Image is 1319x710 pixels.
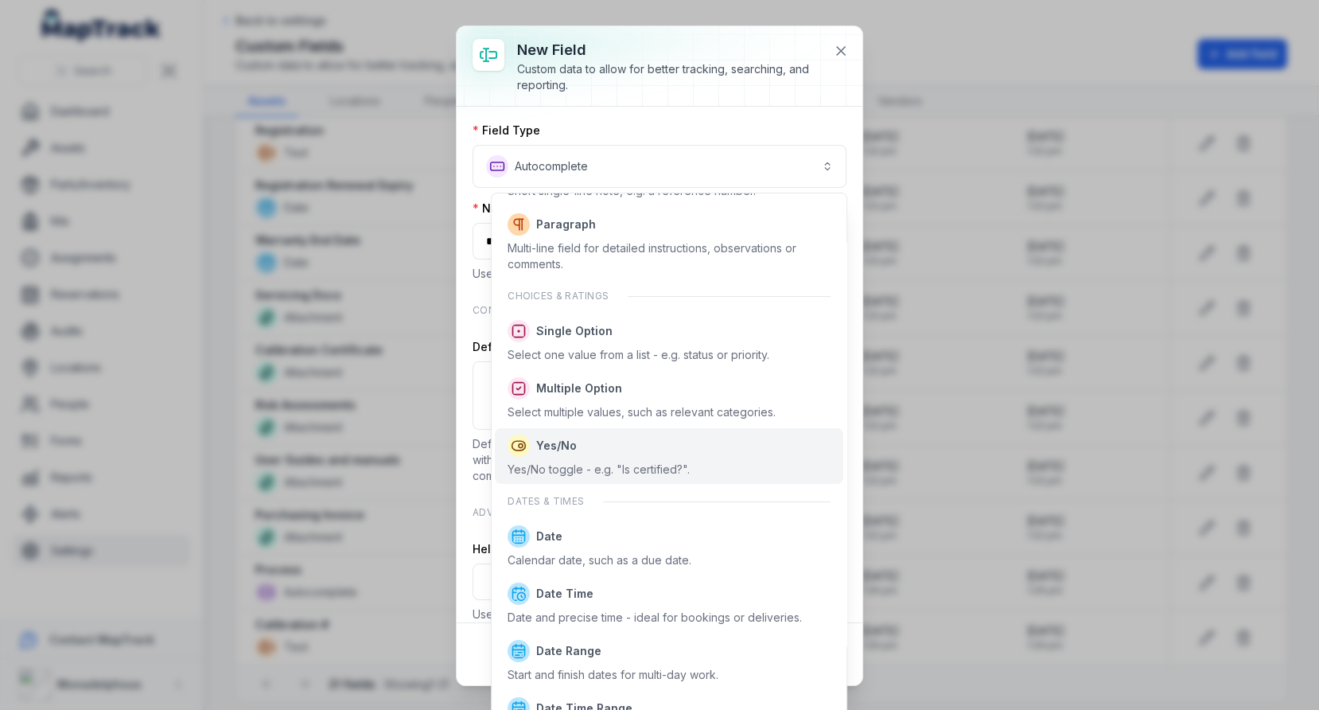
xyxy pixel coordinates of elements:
span: Date Range [536,643,601,659]
span: Paragraph [536,217,596,232]
div: Select multiple values, such as relevant categories. [508,404,776,420]
div: Date and precise time - ideal for bookings or deliveries. [508,610,802,626]
div: Choices & ratings [495,280,842,312]
div: Start and finish dates for multi-day work. [508,667,718,683]
div: Yes/No toggle - e.g. "Is certified?". [508,462,690,478]
span: Yes/No [536,438,577,454]
div: Dates & times [495,486,842,517]
div: Calendar date, such as a due date. [508,552,691,568]
span: Multiple Option [536,380,622,396]
div: Multi-line field for detailed instructions, observations or comments. [508,240,830,272]
span: Date Time [536,586,593,602]
button: Autocomplete [473,145,846,188]
span: Date [536,529,562,544]
span: Single Option [536,323,613,339]
div: Select one value from a list - e.g. status or priority. [508,347,769,363]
